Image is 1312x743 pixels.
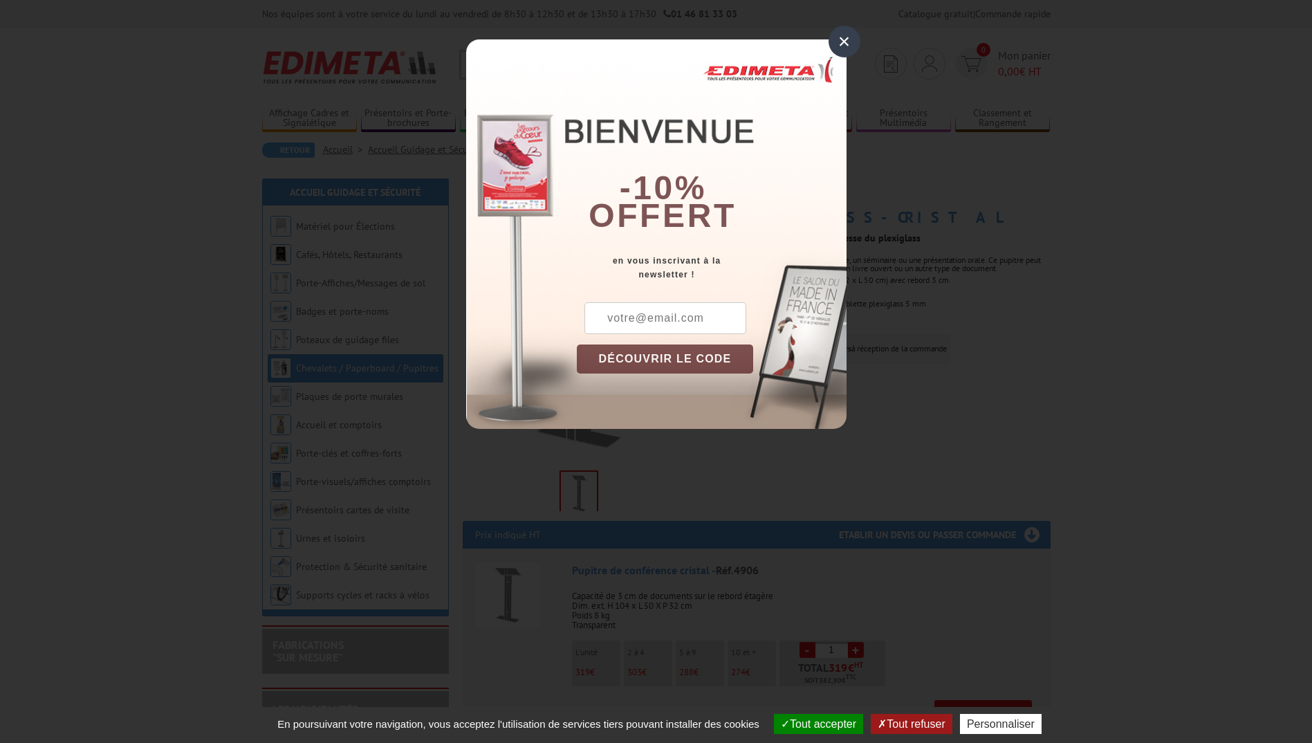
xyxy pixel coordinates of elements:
font: offert [589,197,737,234]
span: En poursuivant votre navigation, vous acceptez l'utilisation de services tiers pouvant installer ... [270,718,766,730]
button: DÉCOUVRIR LE CODE [577,345,754,374]
div: en vous inscrivant à la newsletter ! [577,254,847,282]
input: votre@email.com [584,302,746,334]
div: × [829,26,860,57]
button: Personnaliser (fenêtre modale) [960,714,1042,734]
b: -10% [620,169,707,206]
button: Tout accepter [774,714,863,734]
button: Tout refuser [871,714,952,734]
